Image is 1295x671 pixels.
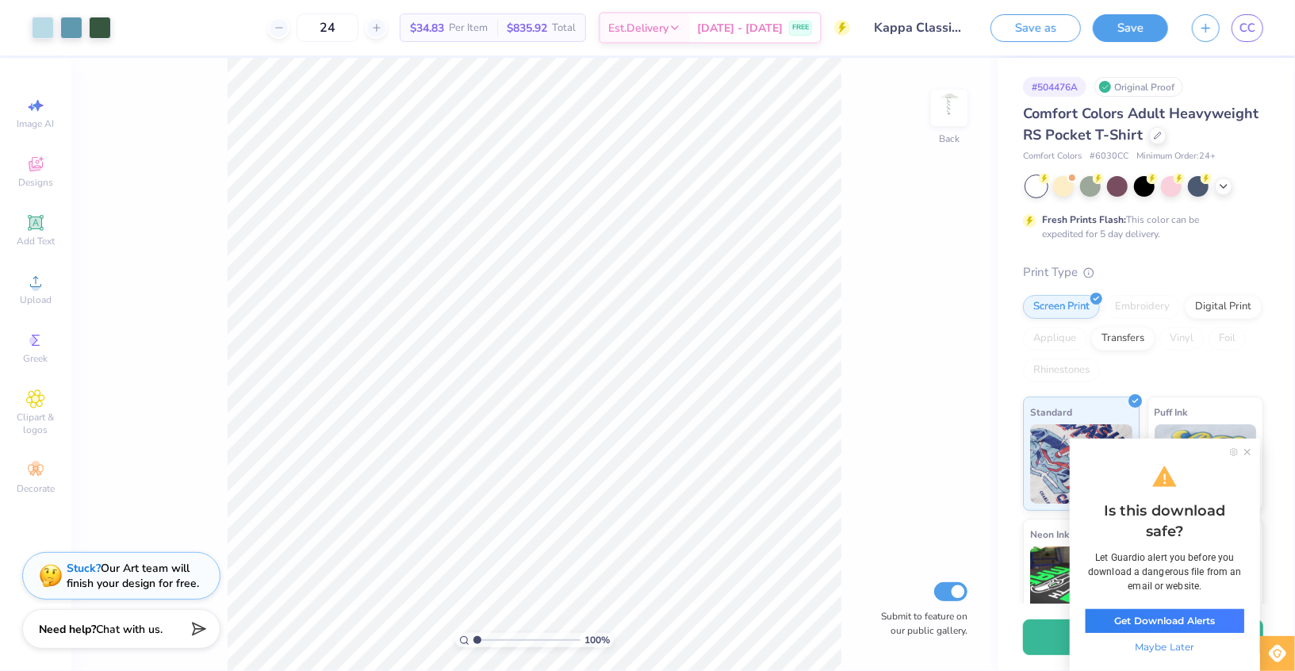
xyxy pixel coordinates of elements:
[67,561,101,576] strong: Stuck?
[67,561,199,591] div: Our Art team will finish your design for free.
[584,633,610,647] span: 100 %
[1090,150,1128,163] span: # 6030CC
[1030,404,1072,420] span: Standard
[1030,424,1132,504] img: Standard
[1023,619,1263,655] button: Add to Cart
[1042,213,1237,241] div: This color can be expedited for 5 day delivery.
[1023,77,1086,97] div: # 504476A
[1023,263,1263,282] div: Print Type
[552,20,576,36] span: Total
[1155,404,1188,420] span: Puff Ink
[17,235,55,247] span: Add Text
[697,20,783,36] span: [DATE] - [DATE]
[792,22,809,33] span: FREE
[1023,359,1100,382] div: Rhinestones
[1136,150,1216,163] span: Minimum Order: 24 +
[1209,327,1246,351] div: Foil
[1093,14,1168,42] button: Save
[1094,77,1183,97] div: Original Proof
[1023,327,1086,351] div: Applique
[17,482,55,495] span: Decorate
[39,622,96,637] strong: Need help?
[18,176,53,189] span: Designs
[17,117,55,130] span: Image AI
[1232,14,1263,42] a: CC
[1091,327,1155,351] div: Transfers
[8,411,63,436] span: Clipart & logos
[1105,295,1180,319] div: Embroidery
[1023,150,1082,163] span: Comfort Colors
[1042,213,1126,226] strong: Fresh Prints Flash:
[933,92,965,124] img: Back
[449,20,488,36] span: Per Item
[872,609,967,638] label: Submit to feature on our public gallery.
[1159,327,1204,351] div: Vinyl
[20,293,52,306] span: Upload
[1023,104,1259,144] span: Comfort Colors Adult Heavyweight RS Pocket T-Shirt
[410,20,444,36] span: $34.83
[1030,526,1069,543] span: Neon Ink
[1239,19,1255,37] span: CC
[24,352,48,365] span: Greek
[1030,546,1132,626] img: Neon Ink
[1185,295,1262,319] div: Digital Print
[507,20,547,36] span: $835.92
[990,14,1081,42] button: Save as
[297,13,358,42] input: – –
[608,20,669,36] span: Est. Delivery
[1023,295,1100,319] div: Screen Print
[939,132,960,146] div: Back
[1155,424,1257,504] img: Puff Ink
[96,622,163,637] span: Chat with us.
[862,12,979,44] input: Untitled Design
